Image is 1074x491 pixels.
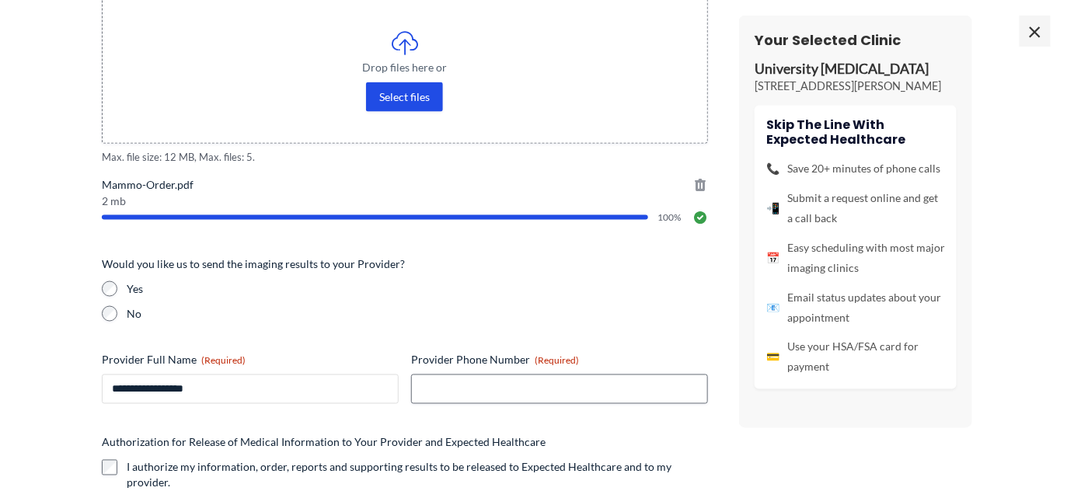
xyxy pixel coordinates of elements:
[366,82,443,112] button: select files, imaging order or prescription(required)
[102,196,708,207] span: 2 mb
[127,460,708,491] label: I authorize my information, order, reports and supporting results to be released to Expected Heal...
[411,353,708,368] label: Provider Phone Number
[766,158,945,179] li: Save 20+ minutes of phone calls
[102,435,546,451] legend: Authorization for Release of Medical Information to Your Provider and Expected Healthcare
[766,117,945,147] h4: Skip the line with Expected Healthcare
[766,287,945,328] li: Email status updates about your appointment
[134,62,676,73] span: Drop files here or
[766,198,779,218] span: 📲
[102,256,405,272] legend: Would you like us to send the imaging results to your Provider?
[766,248,779,268] span: 📅
[755,31,957,49] h3: Your Selected Clinic
[766,337,945,378] li: Use your HSA/FSA card for payment
[766,188,945,228] li: Submit a request online and get a call back
[766,347,779,367] span: 💳
[766,298,779,318] span: 📧
[127,306,708,322] label: No
[657,213,683,222] span: 100%
[201,355,246,367] span: (Required)
[755,78,957,94] p: [STREET_ADDRESS][PERSON_NAME]
[755,61,957,78] p: University [MEDICAL_DATA]
[1020,16,1051,47] span: ×
[102,353,399,368] label: Provider Full Name
[766,238,945,278] li: Easy scheduling with most major imaging clinics
[102,177,708,193] span: Mammo-Order.pdf
[102,150,708,165] span: Max. file size: 12 MB, Max. files: 5.
[535,355,579,367] span: (Required)
[127,281,708,297] label: Yes
[766,158,779,179] span: 📞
